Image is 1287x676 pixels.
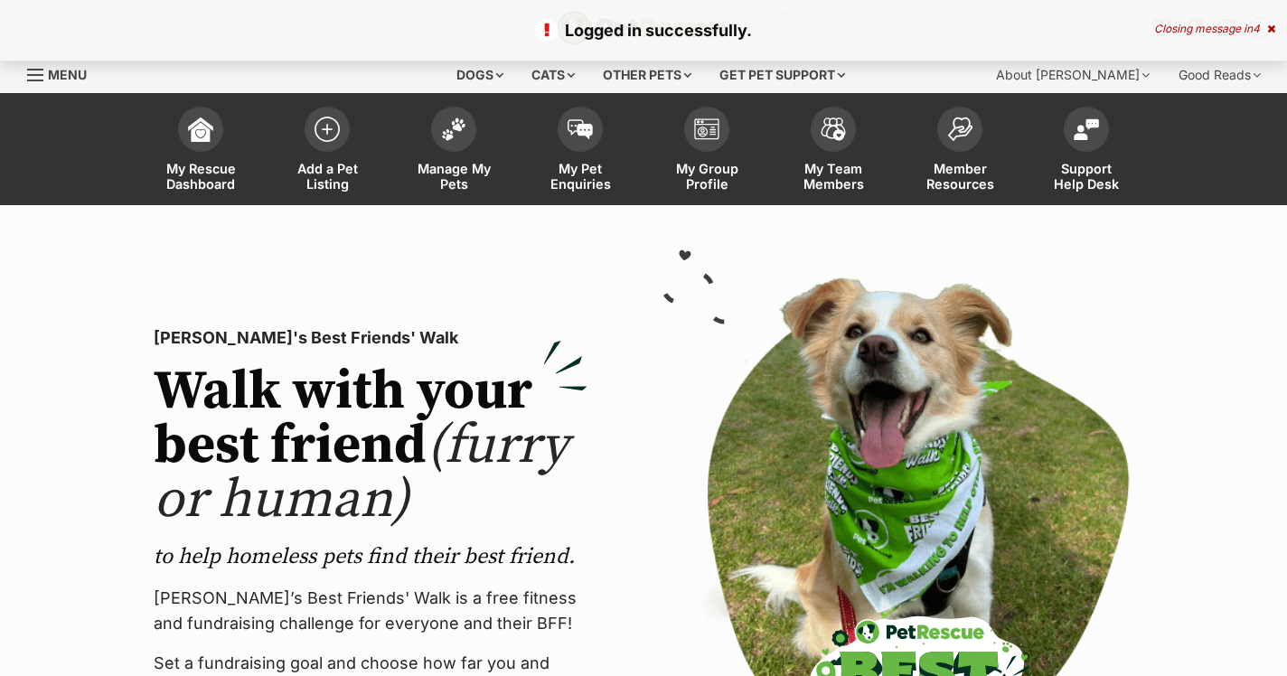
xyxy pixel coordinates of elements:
[264,98,390,205] a: Add a Pet Listing
[707,57,858,93] div: Get pet support
[519,57,587,93] div: Cats
[517,98,643,205] a: My Pet Enquiries
[390,98,517,205] a: Manage My Pets
[919,161,1000,192] span: Member Resources
[154,542,587,571] p: to help homeless pets find their best friend.
[48,67,87,82] span: Menu
[444,57,516,93] div: Dogs
[983,57,1162,93] div: About [PERSON_NAME]
[287,161,368,192] span: Add a Pet Listing
[947,117,972,141] img: member-resources-icon-8e73f808a243e03378d46382f2149f9095a855e16c252ad45f914b54edf8863c.svg
[540,161,621,192] span: My Pet Enquiries
[137,98,264,205] a: My Rescue Dashboard
[441,117,466,141] img: manage-my-pets-icon-02211641906a0b7f246fdf0571729dbe1e7629f14944591b6c1af311fb30b64b.svg
[897,98,1023,205] a: Member Resources
[27,57,99,89] a: Menu
[821,117,846,141] img: team-members-icon-5396bd8760b3fe7c0b43da4ab00e1e3bb1a5d9ba89233759b79545d2d3fc5d0d.svg
[1074,118,1099,140] img: help-desk-icon-fdf02630f3aa405de69fd3d07c3f3aa587a6932b1a1747fa1d2bba05be0121f9.svg
[154,365,587,528] h2: Walk with your best friend
[315,117,340,142] img: add-pet-listing-icon-0afa8454b4691262ce3f59096e99ab1cd57d4a30225e0717b998d2c9b9846f56.svg
[160,161,241,192] span: My Rescue Dashboard
[793,161,874,192] span: My Team Members
[188,117,213,142] img: dashboard-icon-eb2f2d2d3e046f16d808141f083e7271f6b2e854fb5c12c21221c1fb7104beca.svg
[1166,57,1273,93] div: Good Reads
[666,161,747,192] span: My Group Profile
[154,325,587,351] p: [PERSON_NAME]'s Best Friends' Walk
[1023,98,1150,205] a: Support Help Desk
[568,119,593,139] img: pet-enquiries-icon-7e3ad2cf08bfb03b45e93fb7055b45f3efa6380592205ae92323e6603595dc1f.svg
[590,57,704,93] div: Other pets
[694,118,719,140] img: group-profile-icon-3fa3cf56718a62981997c0bc7e787c4b2cf8bcc04b72c1350f741eb67cf2f40e.svg
[643,98,770,205] a: My Group Profile
[1046,161,1127,192] span: Support Help Desk
[154,586,587,636] p: [PERSON_NAME]’s Best Friends' Walk is a free fitness and fundraising challenge for everyone and t...
[154,412,568,534] span: (furry or human)
[770,98,897,205] a: My Team Members
[413,161,494,192] span: Manage My Pets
